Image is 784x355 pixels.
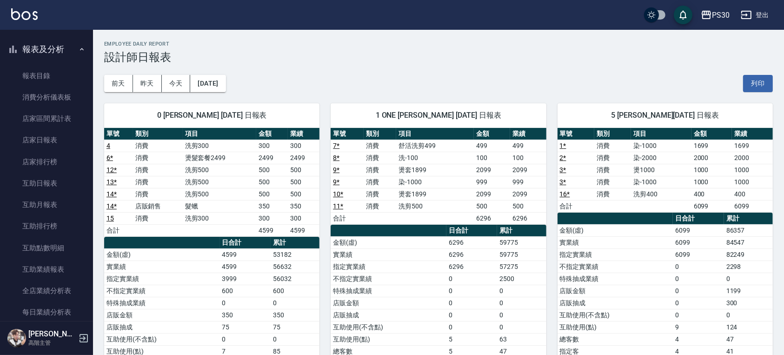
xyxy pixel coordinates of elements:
[104,41,773,47] h2: Employee Daily Report
[183,152,257,164] td: 燙髮套餐2499
[631,128,691,140] th: 項目
[446,273,498,285] td: 0
[288,200,319,212] td: 350
[331,321,446,333] td: 互助使用(不含點)
[594,152,631,164] td: 消費
[396,164,474,176] td: 燙套1899
[732,188,773,200] td: 400
[673,224,724,236] td: 6099
[364,140,397,152] td: 消費
[558,128,594,140] th: 單號
[497,225,546,237] th: 累計
[724,297,773,309] td: 300
[732,140,773,152] td: 1699
[558,224,673,236] td: 金額(虛)
[288,152,319,164] td: 2499
[691,200,732,212] td: 6099
[631,164,691,176] td: 燙1000
[558,309,673,321] td: 互助使用(不含點)
[4,129,89,151] a: 店家日報表
[673,333,724,345] td: 4
[106,142,110,149] a: 4
[691,128,732,140] th: 金額
[724,236,773,248] td: 84547
[724,213,773,225] th: 累計
[256,176,288,188] td: 500
[364,188,397,200] td: 消費
[28,329,76,339] h5: [PERSON_NAME]
[474,200,510,212] td: 500
[331,333,446,345] td: 互助使用(點)
[691,176,732,188] td: 1000
[104,297,220,309] td: 特殊抽成業績
[133,200,183,212] td: 店販銷售
[594,140,631,152] td: 消費
[497,248,546,261] td: 59775
[4,108,89,129] a: 店家區間累計表
[133,152,183,164] td: 消費
[631,188,691,200] td: 洗剪400
[220,333,271,345] td: 0
[594,128,631,140] th: 類別
[743,75,773,92] button: 列印
[497,261,546,273] td: 57275
[256,164,288,176] td: 500
[724,321,773,333] td: 124
[691,188,732,200] td: 400
[331,236,446,248] td: 金額(虛)
[558,285,673,297] td: 店販金額
[673,309,724,321] td: 0
[133,128,183,140] th: 類別
[220,321,271,333] td: 75
[724,309,773,321] td: 0
[497,309,546,321] td: 0
[396,128,474,140] th: 項目
[558,321,673,333] td: 互助使用(點)
[446,285,498,297] td: 0
[331,248,446,261] td: 實業績
[510,212,546,224] td: 6296
[510,128,546,140] th: 業績
[558,236,673,248] td: 實業績
[594,164,631,176] td: 消費
[691,164,732,176] td: 1000
[7,329,26,348] img: Person
[724,261,773,273] td: 2298
[732,152,773,164] td: 2000
[104,333,220,345] td: 互助使用(不含點)
[474,212,510,224] td: 6296
[256,140,288,152] td: 300
[190,75,226,92] button: [DATE]
[220,248,271,261] td: 4599
[104,248,220,261] td: 金額(虛)
[256,128,288,140] th: 金額
[11,8,38,20] img: Logo
[510,152,546,164] td: 100
[4,87,89,108] a: 消費分析儀表板
[331,309,446,321] td: 店販抽成
[673,273,724,285] td: 0
[331,128,364,140] th: 單號
[558,273,673,285] td: 特殊抽成業績
[446,225,498,237] th: 日合計
[271,333,319,345] td: 0
[104,51,773,64] h3: 設計師日報表
[183,188,257,200] td: 洗剪500
[724,224,773,236] td: 86357
[558,248,673,261] td: 指定實業績
[104,75,133,92] button: 前天
[510,164,546,176] td: 2099
[474,188,510,200] td: 2099
[697,6,733,25] button: PS30
[364,176,397,188] td: 消費
[220,285,271,297] td: 600
[673,321,724,333] td: 9
[104,224,133,236] td: 合計
[183,176,257,188] td: 洗剪500
[256,188,288,200] td: 500
[396,200,474,212] td: 洗剪500
[558,261,673,273] td: 不指定實業績
[396,152,474,164] td: 洗-100
[474,140,510,152] td: 499
[474,152,510,164] td: 100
